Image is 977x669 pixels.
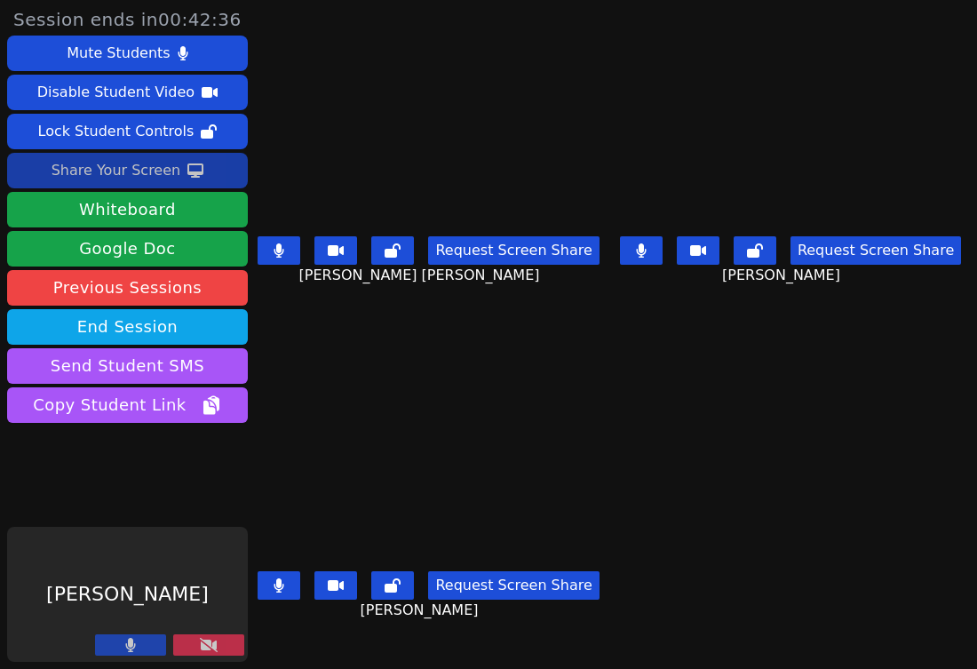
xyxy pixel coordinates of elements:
[7,36,248,71] button: Mute Students
[38,117,195,146] div: Lock Student Controls
[37,78,195,107] div: Disable Student Video
[7,270,248,306] a: Previous Sessions
[67,39,170,68] div: Mute Students
[52,156,181,185] div: Share Your Screen
[790,236,961,265] button: Request Screen Share
[7,231,248,267] a: Google Doc
[158,9,242,30] time: 00:42:36
[7,75,248,110] button: Disable Student Video
[7,153,248,188] button: Share Your Screen
[428,571,599,600] button: Request Screen Share
[7,309,248,345] button: End Session
[7,192,248,227] button: Whiteboard
[722,265,845,286] span: [PERSON_NAME]
[428,236,599,265] button: Request Screen Share
[299,265,544,286] span: [PERSON_NAME] [PERSON_NAME]
[7,527,248,662] div: [PERSON_NAME]
[7,348,248,384] button: Send Student SMS
[33,393,221,418] span: Copy Student Link
[13,7,242,32] span: Session ends in
[7,114,248,149] button: Lock Student Controls
[361,600,483,621] span: [PERSON_NAME]
[7,387,248,423] button: Copy Student Link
